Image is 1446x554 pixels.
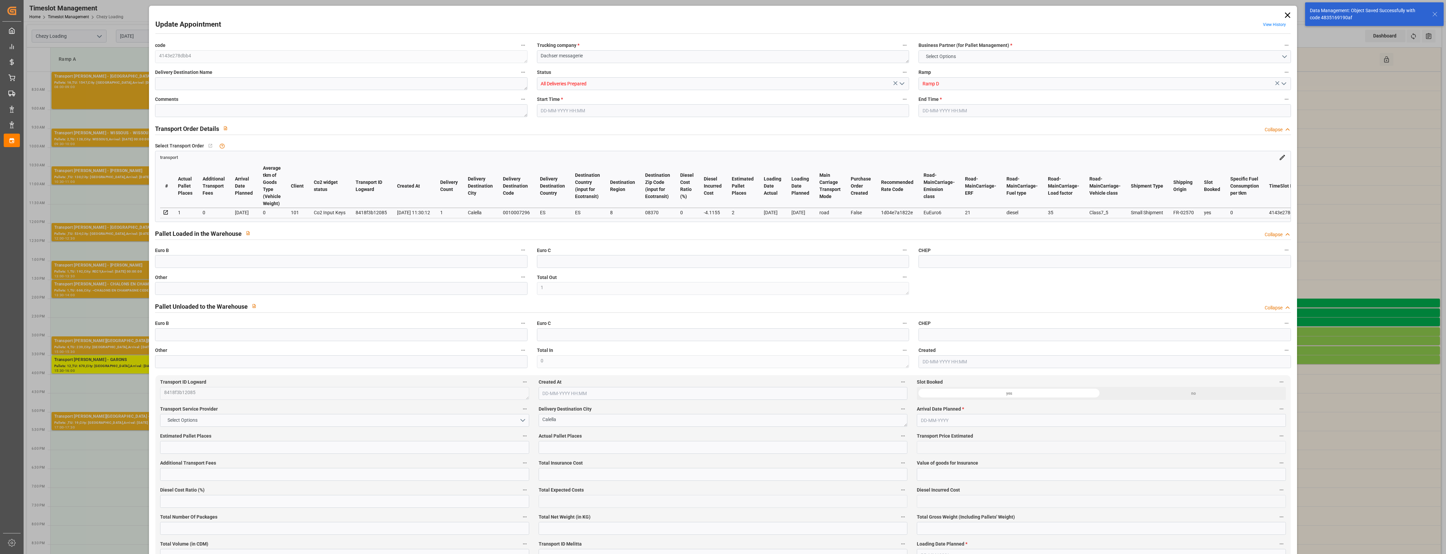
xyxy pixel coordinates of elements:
span: Created [918,347,936,354]
div: 0010007296 [503,209,530,217]
div: yes [917,387,1101,400]
div: 0 [263,209,281,217]
div: ES [575,209,600,217]
button: Ramp [1282,68,1291,77]
div: 2 [732,209,754,217]
span: Total Insurance Cost [539,460,583,467]
button: Euro C [900,246,909,254]
span: Euro C [537,320,551,327]
button: Delivery Destination City [899,405,907,413]
div: FR-02570 [1173,209,1194,217]
button: Total Number Of Packages [520,513,529,521]
div: Collapse [1265,126,1283,133]
span: Select Options [923,53,959,60]
th: Created At [392,164,435,208]
th: Shipment Type [1126,164,1168,208]
span: Actual Pallet Places [539,433,582,440]
span: Euro B [155,247,169,254]
span: Additional Transport Fees [160,460,216,467]
button: Comments [519,95,528,104]
th: Destination Region [605,164,640,208]
span: Other [155,347,167,354]
textarea: 4143e278dbb4 [155,50,527,63]
button: Transport Price Estimated [1277,432,1286,440]
div: -4.1155 [704,209,722,217]
button: Euro B [519,319,528,328]
button: open menu [160,414,529,427]
div: False [851,209,871,217]
textarea: 8418f3b12085 [160,387,529,400]
div: [DATE] [791,209,809,217]
th: Road-MainCarriage-Emission class [918,164,960,208]
textarea: Dachser messagerie [537,50,909,63]
span: Total Expected Costs [539,487,584,494]
input: DD-MM-YYYY [917,414,1286,427]
div: 1 [178,209,192,217]
button: open menu [1278,79,1288,89]
h2: Update Appointment [155,19,221,30]
span: Total Volume (in CDM) [160,541,208,548]
th: Transport ID Logward [351,164,392,208]
h2: Pallet Loaded in the Warehouse [155,229,242,238]
div: Small Shipment [1131,209,1163,217]
th: Delivery Destination Code [498,164,535,208]
button: End Time * [1282,95,1291,104]
button: Euro B [519,246,528,254]
th: Road-MainCarriage-Fuel type [1001,164,1043,208]
button: Diesel Cost Ratio (%) [520,486,529,494]
div: Collapse [1265,304,1283,311]
div: ES [540,209,565,217]
span: Total Gross Weight (Including Pallets' Weight) [917,514,1015,521]
th: TimeSlot Id [1264,164,1306,208]
button: Total Expected Costs [899,486,907,494]
span: Comments [155,96,178,103]
button: Business Partner (for Pallet Management) * [1282,41,1291,50]
span: Loading Date Planned [917,541,967,548]
button: Other [519,346,528,355]
th: Arrival Date Planned [230,164,258,208]
span: transport [160,155,178,160]
th: Client [286,164,309,208]
div: 35 [1048,209,1079,217]
span: Delivery Destination City [539,406,592,413]
div: 21 [965,209,996,217]
div: 0 [203,209,225,217]
button: Loading Date Planned * [1277,539,1286,548]
div: 8 [610,209,635,217]
div: yes [1204,209,1220,217]
th: Destination Zip Code (input for Ecotransit) [640,164,675,208]
th: Estimated Pallet Places [727,164,759,208]
th: Road-MainCarriage-ERF [960,164,1001,208]
span: Total Net Weight (in KG) [539,514,591,521]
span: code [155,42,165,49]
button: code [519,41,528,50]
h2: Pallet Unloaded to the Warehouse [155,302,248,311]
input: DD-MM-YYYY HH:MM [918,104,1291,117]
span: Business Partner (for Pallet Management) [918,42,1012,49]
th: Delivery Destination Country [535,164,570,208]
div: Class7_5 [1089,209,1121,217]
a: View History [1263,22,1286,27]
div: Co2 Input Keys [314,209,345,217]
button: Total Out [900,273,909,281]
span: Slot Booked [917,379,943,386]
button: Euro C [900,319,909,328]
button: Other [519,273,528,281]
th: Delivery Count [435,164,463,208]
span: Created At [539,379,562,386]
th: Actual Pallet Places [173,164,198,208]
input: DD-MM-YYYY HH:MM [537,104,909,117]
button: View description [248,300,261,312]
th: Road-MainCarriage-Load factor [1043,164,1084,208]
button: Total Insurance Cost [899,459,907,467]
th: Slot Booked [1199,164,1225,208]
th: Recommended Rate Code [876,164,918,208]
th: Shipping Origin [1168,164,1199,208]
button: Transport ID Logward [520,378,529,386]
div: 0 [1230,209,1259,217]
button: Trucking company * [900,41,909,50]
div: 08370 [645,209,670,217]
span: End Time [918,96,942,103]
input: Type to search/select [918,77,1291,90]
th: Loading Date Planned [786,164,814,208]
